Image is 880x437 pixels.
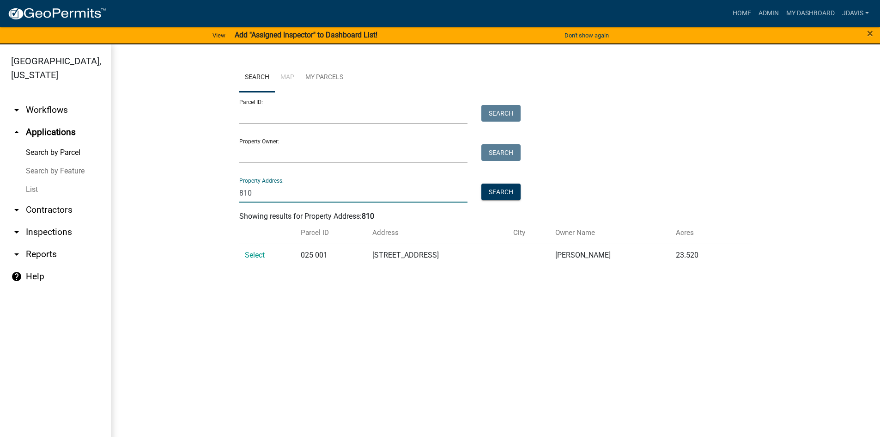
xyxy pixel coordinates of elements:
a: View [209,28,229,43]
a: Home [729,5,755,22]
i: arrow_drop_down [11,105,22,116]
td: [PERSON_NAME] [550,244,671,266]
a: Select [245,251,265,259]
th: Owner Name [550,222,671,244]
i: arrow_drop_down [11,204,22,215]
button: Search [481,144,521,161]
td: 23.520 [670,244,732,266]
button: Close [867,28,873,39]
button: Search [481,184,521,200]
i: help [11,271,22,282]
i: arrow_drop_down [11,227,22,238]
strong: 810 [362,212,374,221]
th: Address [367,222,508,244]
i: arrow_drop_down [11,249,22,260]
th: City [508,222,550,244]
a: jdavis [838,5,873,22]
button: Search [481,105,521,122]
span: × [867,27,873,40]
strong: Add "Assigned Inspector" to Dashboard List! [235,31,377,39]
a: My Dashboard [783,5,838,22]
td: [STREET_ADDRESS] [367,244,508,266]
button: Don't show again [561,28,613,43]
th: Parcel ID [295,222,366,244]
th: Acres [670,222,732,244]
div: Showing results for Property Address: [239,211,752,222]
td: 025 001 [295,244,366,266]
i: arrow_drop_up [11,127,22,138]
a: Search [239,63,275,92]
a: My Parcels [300,63,349,92]
a: Admin [755,5,783,22]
